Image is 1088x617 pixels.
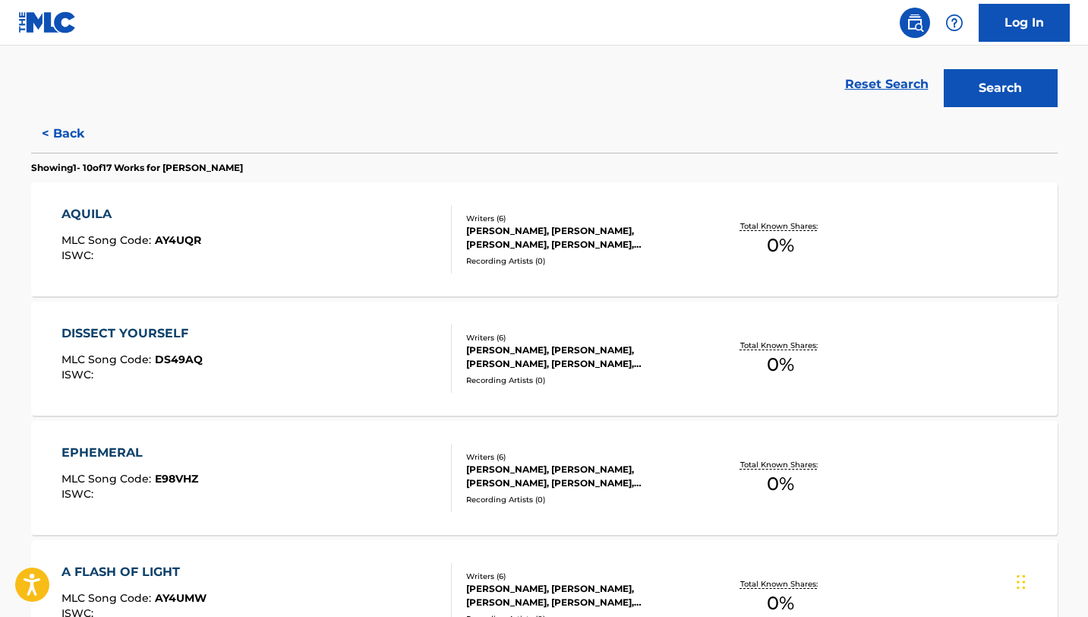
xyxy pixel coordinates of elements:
span: ISWC : [61,487,97,501]
p: Showing 1 - 10 of 17 Works for [PERSON_NAME] [31,161,243,175]
img: search [906,14,924,32]
div: Recording Artists ( 0 ) [466,255,695,267]
span: 0 % [767,232,794,259]
span: MLC Song Code : [61,353,155,366]
span: E98VHZ [155,472,198,486]
a: DISSECT YOURSELFMLC Song Code:DS49AQISWC:Writers (6)[PERSON_NAME], [PERSON_NAME], [PERSON_NAME], ... [31,302,1058,416]
span: AY4UMW [155,591,207,605]
div: Drag [1017,559,1026,605]
div: Recording Artists ( 0 ) [466,375,695,386]
div: Writers ( 6 ) [466,213,695,224]
div: Writers ( 6 ) [466,332,695,343]
p: Total Known Shares: [740,220,822,232]
span: MLC Song Code : [61,472,155,486]
div: A FLASH OF LIGHT [61,563,207,581]
a: AQUILAMLC Song Code:AY4UQRISWC:Writers (6)[PERSON_NAME], [PERSON_NAME], [PERSON_NAME], [PERSON_NA... [31,182,1058,296]
p: Total Known Shares: [740,340,822,351]
div: [PERSON_NAME], [PERSON_NAME], [PERSON_NAME], [PERSON_NAME], [PERSON_NAME], [PERSON_NAME] [466,224,695,252]
span: 0 % [767,351,794,378]
span: MLC Song Code : [61,233,155,247]
a: Log In [979,4,1070,42]
span: 0 % [767,590,794,617]
p: Total Known Shares: [740,578,822,590]
div: Writers ( 6 ) [466,451,695,463]
div: [PERSON_NAME], [PERSON_NAME], [PERSON_NAME], [PERSON_NAME], [PERSON_NAME], [PERSON_NAME] [466,463,695,490]
img: help [945,14,963,32]
span: ISWC : [61,248,97,262]
div: [PERSON_NAME], [PERSON_NAME], [PERSON_NAME], [PERSON_NAME], [PERSON_NAME], [PERSON_NAME] [466,343,695,371]
iframe: Chat Widget [1012,544,1088,617]
a: Public Search [900,8,930,38]
p: Total Known Shares: [740,459,822,470]
span: 0 % [767,470,794,498]
a: Reset Search [837,68,936,101]
div: Recording Artists ( 0 ) [466,494,695,505]
div: AQUILA [61,205,201,223]
button: < Back [31,115,122,153]
span: ISWC : [61,368,97,381]
button: Search [944,69,1058,107]
form: Search Form [31,7,1058,115]
span: AY4UQR [155,233,201,247]
div: DISSECT YOURSELF [61,324,203,343]
div: Writers ( 6 ) [466,571,695,582]
span: MLC Song Code : [61,591,155,605]
div: [PERSON_NAME], [PERSON_NAME], [PERSON_NAME], [PERSON_NAME], [PERSON_NAME], [PERSON_NAME] [466,582,695,609]
span: DS49AQ [155,353,203,366]
div: EPHEMERAL [61,444,198,462]
div: Help [939,8,970,38]
img: MLC Logo [18,11,77,33]
a: EPHEMERALMLC Song Code:E98VHZISWC:Writers (6)[PERSON_NAME], [PERSON_NAME], [PERSON_NAME], [PERSON... [31,421,1058,535]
